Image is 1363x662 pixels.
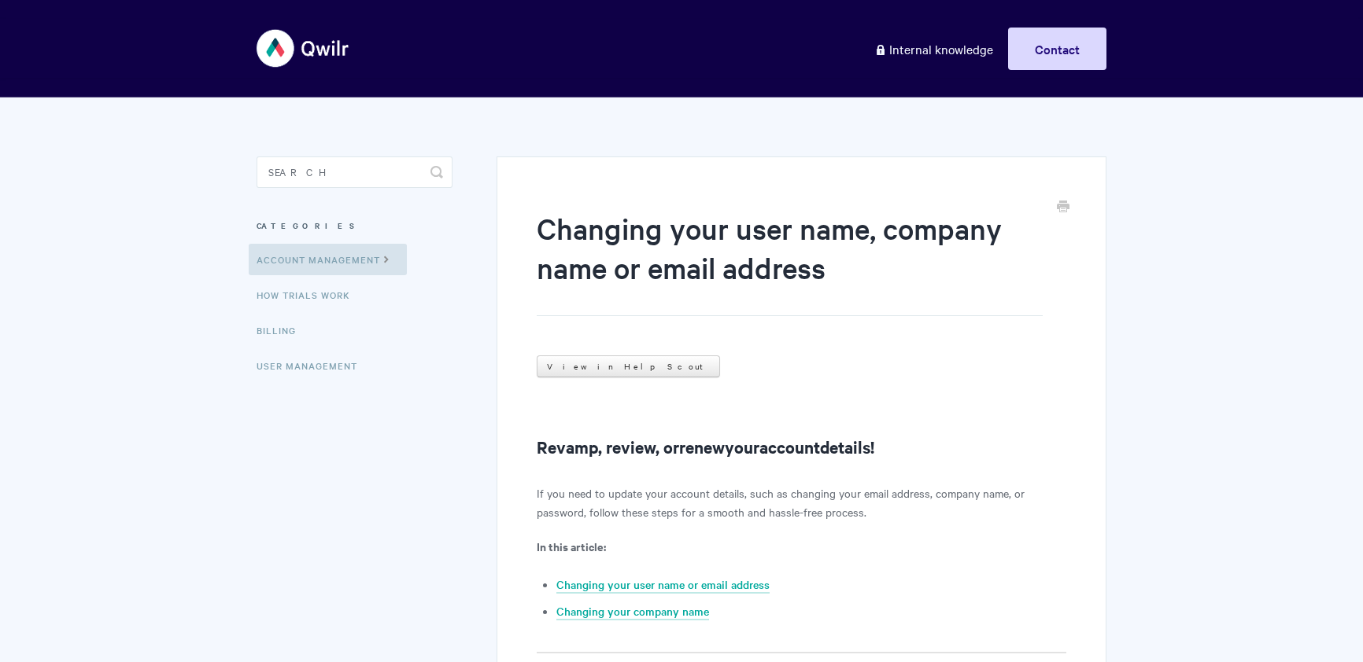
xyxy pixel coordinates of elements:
a: Changing your company name [556,603,709,620]
a: View in Help Scout [537,355,720,377]
p: If you need to update your account details, such as changing your email address, company name, or... [537,484,1066,521]
h2: renew account [537,434,1066,459]
b: Revamp, review, or [537,436,679,458]
a: Changing your user name or email address [556,576,770,594]
a: Print this Article [1057,199,1069,216]
a: How Trials Work [257,279,362,311]
a: User Management [257,350,369,381]
img: Qwilr Help Center [257,19,350,78]
a: Contact [1008,28,1106,70]
h3: Categories [257,211,452,240]
b: In this article: [537,538,606,554]
h1: Changing your user name, company name or email address [537,208,1043,316]
b: details! [820,436,874,458]
a: Internal knowledge [862,28,1005,70]
a: Account Management [249,244,407,275]
b: your [725,436,759,458]
a: Billing [257,314,308,346]
input: Search [257,156,452,188]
